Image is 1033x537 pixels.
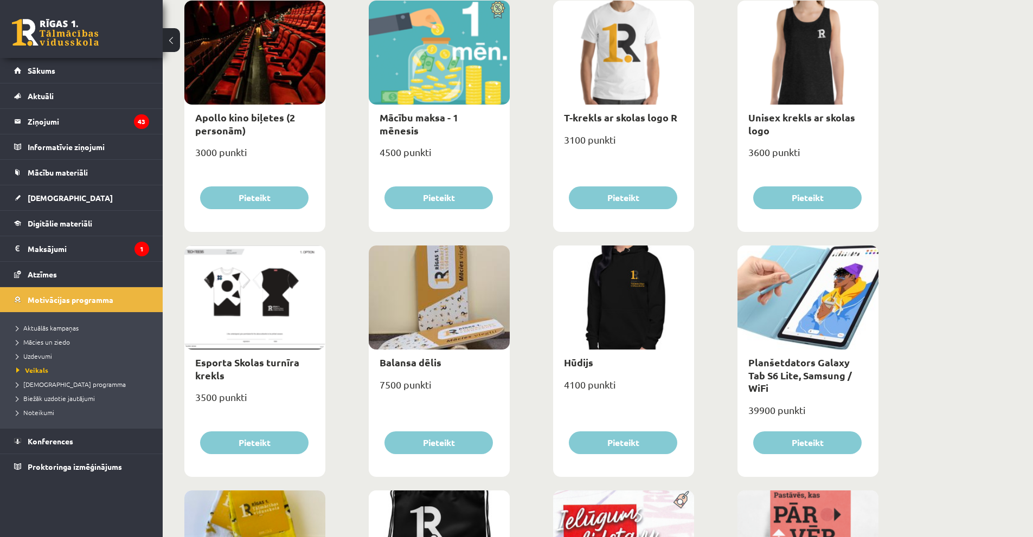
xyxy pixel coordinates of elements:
img: Atlaide [485,1,510,19]
img: Populāra prece [670,490,694,509]
legend: Maksājumi [28,236,149,261]
a: Esporta Skolas turnīra krekls [195,356,299,381]
div: 3500 punkti [184,388,325,415]
div: 4500 punkti [369,143,510,170]
a: T-krekls ar skolas logo R [564,111,677,124]
span: Proktoringa izmēģinājums [28,462,122,471]
a: Rīgas 1. Tālmācības vidusskola [12,19,99,46]
a: Apollo kino biļetes (2 personām) [195,111,295,136]
a: Digitālie materiāli [14,211,149,236]
a: Uzdevumi [16,351,152,361]
span: Motivācijas programma [28,295,113,305]
a: Aktuāli [14,83,149,108]
span: [DEMOGRAPHIC_DATA] [28,193,113,203]
span: Mācību materiāli [28,167,88,177]
a: Hūdijs [564,356,593,368]
div: 3100 punkti [553,131,694,158]
button: Pieteikt [753,186,862,209]
a: [DEMOGRAPHIC_DATA] programma [16,379,152,389]
i: 43 [134,114,149,129]
span: Uzdevumi [16,352,52,360]
div: 7500 punkti [369,376,510,403]
a: Motivācijas programma [14,287,149,312]
a: Planšetdators Galaxy Tab S6 Lite, Samsung / WiFi [748,356,852,394]
span: Konferences [28,436,73,446]
a: Atzīmes [14,262,149,287]
button: Pieteikt [384,431,493,454]
legend: Informatīvie ziņojumi [28,134,149,159]
div: 4100 punkti [553,376,694,403]
a: Mācies un ziedo [16,337,152,347]
i: 1 [134,242,149,256]
a: Mācību maksa - 1 mēnesis [380,111,458,136]
span: Aktuālās kampaņas [16,324,79,332]
span: [DEMOGRAPHIC_DATA] programma [16,380,126,389]
span: Noteikumi [16,408,54,417]
a: Maksājumi1 [14,236,149,261]
a: Balansa dēlis [380,356,441,368]
span: Veikals [16,366,48,374]
span: Sākums [28,66,55,75]
button: Pieteikt [753,431,862,454]
span: Atzīmes [28,269,57,279]
a: Ziņojumi43 [14,109,149,134]
a: Biežāk uzdotie jautājumi [16,393,152,403]
span: Aktuāli [28,91,54,101]
button: Pieteikt [569,431,677,454]
a: Proktoringa izmēģinājums [14,454,149,479]
a: Veikals [16,365,152,375]
div: 3000 punkti [184,143,325,170]
button: Pieteikt [200,431,309,454]
a: [DEMOGRAPHIC_DATA] [14,185,149,210]
a: Noteikumi [16,407,152,417]
span: Digitālie materiāli [28,218,92,228]
a: Sākums [14,58,149,83]
button: Pieteikt [200,186,309,209]
button: Pieteikt [384,186,493,209]
div: 39900 punkti [737,401,878,428]
div: 3600 punkti [737,143,878,170]
a: Informatīvie ziņojumi [14,134,149,159]
a: Aktuālās kampaņas [16,323,152,333]
a: Unisex krekls ar skolas logo [748,111,855,136]
a: Mācību materiāli [14,160,149,185]
button: Pieteikt [569,186,677,209]
legend: Ziņojumi [28,109,149,134]
a: Konferences [14,429,149,454]
span: Mācies un ziedo [16,338,70,346]
span: Biežāk uzdotie jautājumi [16,394,95,403]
